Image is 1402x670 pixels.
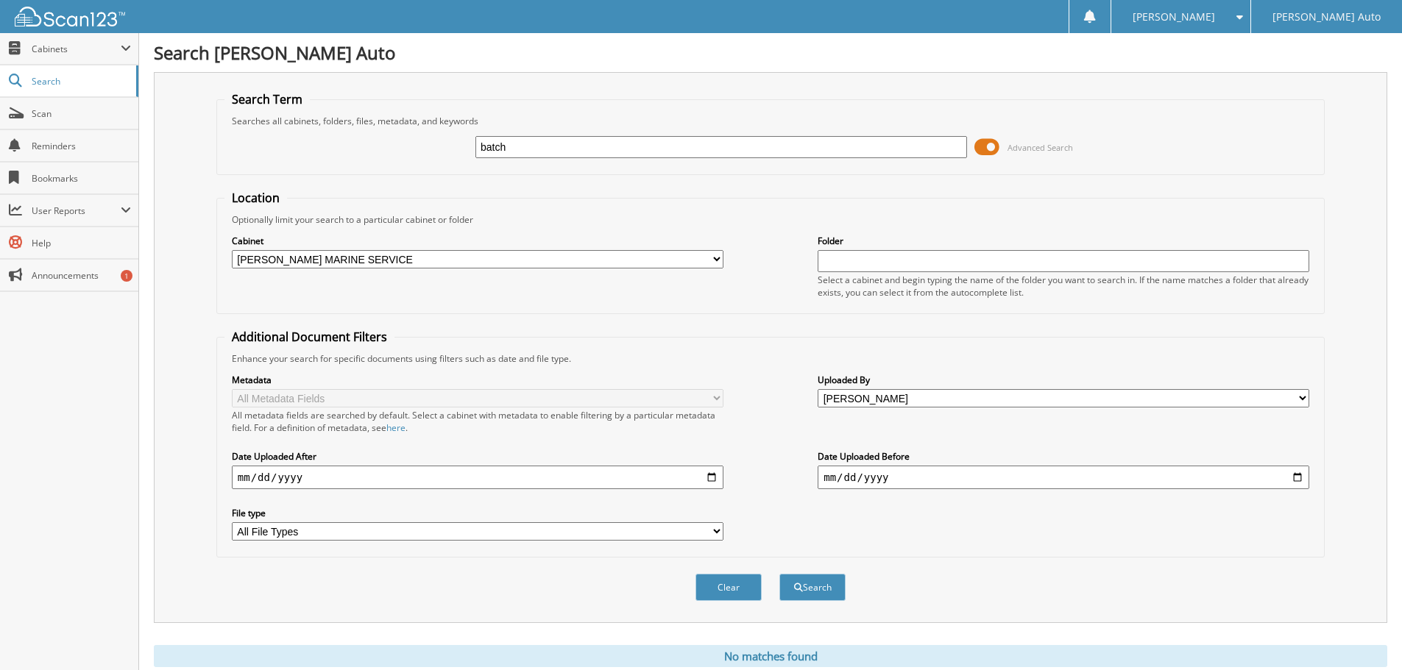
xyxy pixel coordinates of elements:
label: Folder [818,235,1309,247]
div: All metadata fields are searched by default. Select a cabinet with metadata to enable filtering b... [232,409,723,434]
span: [PERSON_NAME] [1133,13,1215,21]
legend: Location [224,190,287,206]
span: Announcements [32,269,131,282]
span: Scan [32,107,131,120]
legend: Search Term [224,91,310,107]
label: Uploaded By [818,374,1309,386]
span: Reminders [32,140,131,152]
span: [PERSON_NAME] Auto [1272,13,1381,21]
a: here [386,421,406,434]
label: Metadata [232,374,723,386]
div: Enhance your search for specific documents using filters such as date and file type. [224,352,1317,365]
span: Cabinets [32,43,121,55]
label: Date Uploaded Before [818,450,1309,463]
div: Optionally limit your search to a particular cabinet or folder [224,213,1317,226]
label: Date Uploaded After [232,450,723,463]
div: 1 [121,270,132,282]
span: Bookmarks [32,172,131,185]
label: Cabinet [232,235,723,247]
input: end [818,466,1309,489]
img: scan123-logo-white.svg [15,7,125,26]
legend: Additional Document Filters [224,329,394,345]
div: Searches all cabinets, folders, files, metadata, and keywords [224,115,1317,127]
label: File type [232,507,723,519]
span: Advanced Search [1008,142,1073,153]
span: Search [32,75,129,88]
span: Help [32,237,131,249]
input: start [232,466,723,489]
span: User Reports [32,204,121,217]
h1: Search [PERSON_NAME] Auto [154,40,1387,65]
div: Select a cabinet and begin typing the name of the folder you want to search in. If the name match... [818,274,1309,299]
div: No matches found [154,645,1387,667]
button: Clear [695,574,762,601]
button: Search [779,574,846,601]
